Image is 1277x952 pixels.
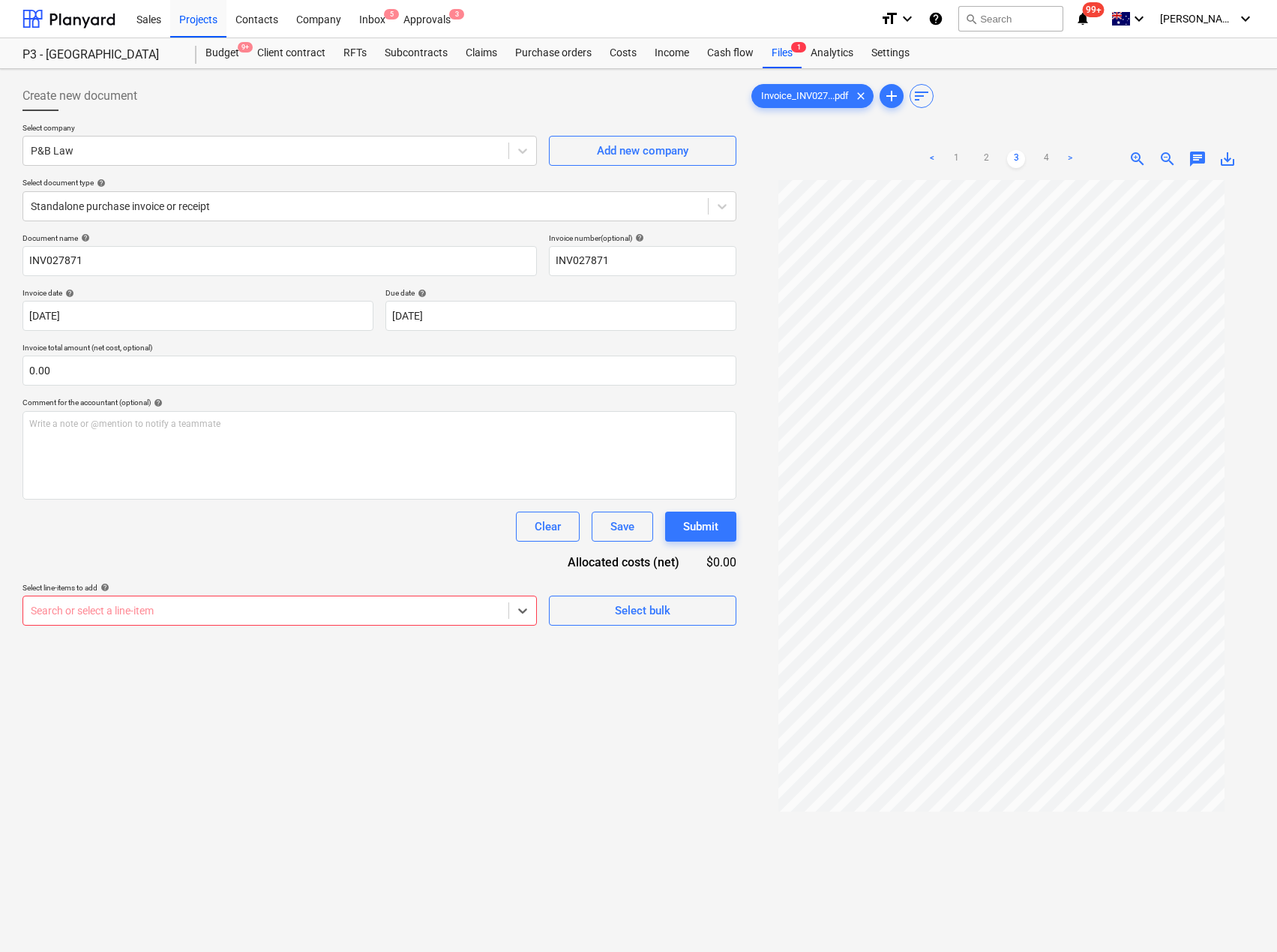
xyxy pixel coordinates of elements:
div: Select line-items to add [22,583,537,593]
div: Invoice_INV027...pdf [751,84,874,108]
button: Clear [516,512,580,542]
a: Costs [601,38,646,68]
span: clear [852,87,870,105]
a: Next page [1061,150,1079,168]
button: Search [958,6,1063,32]
a: Client contract [248,38,334,68]
i: keyboard_arrow_down [898,10,916,28]
span: help [62,289,74,298]
div: Submit [683,517,718,536]
span: Create new document [22,87,137,105]
p: Invoice total amount (net cost, optional) [22,343,736,356]
span: help [151,398,163,407]
div: Add new company [597,141,688,161]
div: Invoice date [22,288,373,298]
span: 9+ [238,42,253,53]
a: Page 3 is your current page [1007,150,1025,168]
span: save_alt [1219,150,1237,168]
div: Files [763,38,802,68]
i: notifications [1075,10,1090,28]
i: Knowledge base [928,10,943,28]
span: help [94,179,106,188]
span: zoom_in [1129,150,1147,168]
button: Add new company [549,136,736,166]
input: Invoice date not specified [22,301,373,331]
a: Analytics [802,38,862,68]
button: Save [592,512,653,542]
div: Comment for the accountant (optional) [22,398,736,407]
input: Due date not specified [385,301,736,331]
a: Claims [457,38,506,68]
span: Invoice_INV027...pdf [752,91,858,102]
a: Purchase orders [506,38,601,68]
i: format_size [880,10,898,28]
a: Settings [862,38,919,68]
span: 3 [449,9,464,20]
div: Select bulk [615,601,670,620]
div: Clear [535,517,561,536]
span: help [632,233,644,242]
span: help [415,289,427,298]
span: [PERSON_NAME] [1160,13,1235,25]
span: help [97,583,109,592]
a: Cash flow [698,38,763,68]
span: search [965,13,977,25]
span: chat [1189,150,1207,168]
a: Income [646,38,698,68]
a: Files1 [763,38,802,68]
div: Due date [385,288,736,298]
span: 99+ [1083,2,1105,17]
div: Budget [196,38,248,68]
div: Save [610,517,634,536]
div: $0.00 [703,554,736,571]
i: keyboard_arrow_down [1130,10,1148,28]
a: Page 4 [1037,150,1055,168]
a: Page 1 [947,150,965,168]
span: add [883,87,901,105]
input: Invoice number [549,246,736,276]
button: Submit [665,512,736,542]
p: Select company [22,123,537,136]
span: sort [913,87,931,105]
div: Invoice number (optional) [549,233,736,243]
input: Document name [22,246,537,276]
div: Document name [22,233,537,243]
div: P3 - [GEOGRAPHIC_DATA] [22,47,178,63]
span: help [78,233,90,242]
a: Subcontracts [376,38,457,68]
div: Allocated costs (net) [541,554,703,571]
i: keyboard_arrow_down [1237,10,1255,28]
span: zoom_out [1159,150,1177,168]
div: Select document type [22,178,736,188]
input: Invoice total amount (net cost, optional) [22,356,736,386]
button: Select bulk [549,596,736,626]
a: Page 2 [977,150,995,168]
a: Previous page [923,150,941,168]
a: RFTs [334,38,376,68]
span: 1 [791,42,806,53]
a: Budget9+ [196,38,248,68]
span: 5 [384,9,399,20]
